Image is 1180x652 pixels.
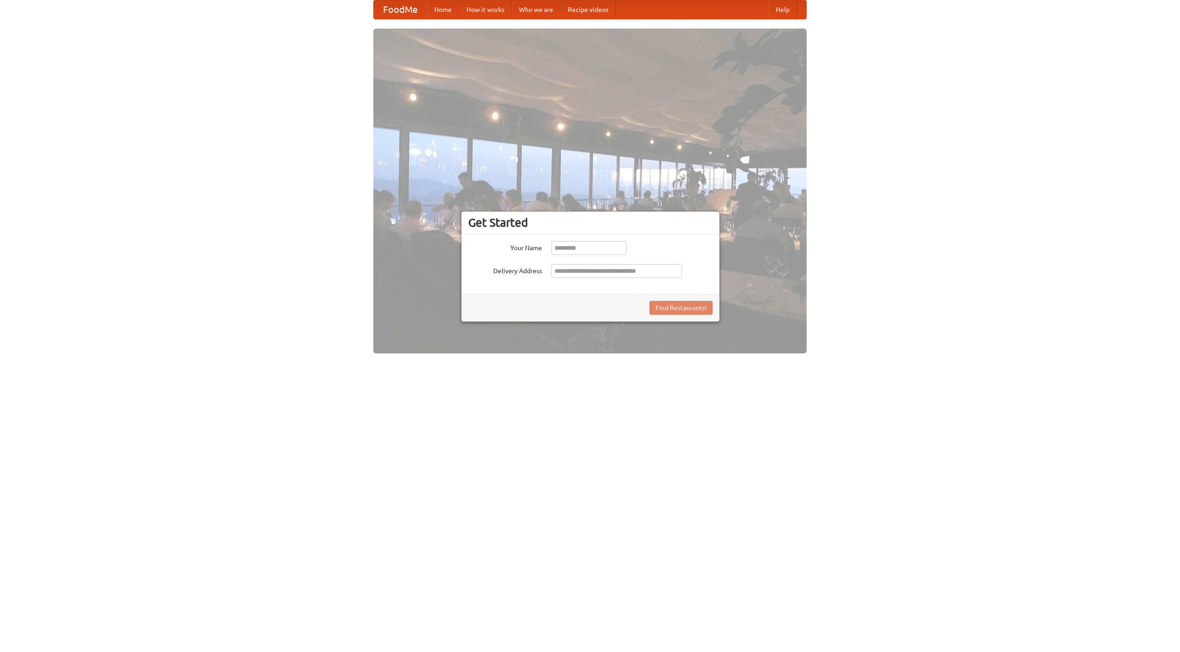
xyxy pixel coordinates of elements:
a: FoodMe [374,0,427,19]
a: Help [768,0,797,19]
button: Find Restaurants! [649,301,713,315]
a: How it works [459,0,512,19]
a: Recipe videos [560,0,616,19]
h3: Get Started [468,216,713,229]
label: Delivery Address [468,264,542,276]
a: Who we are [512,0,560,19]
label: Your Name [468,241,542,253]
a: Home [427,0,459,19]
